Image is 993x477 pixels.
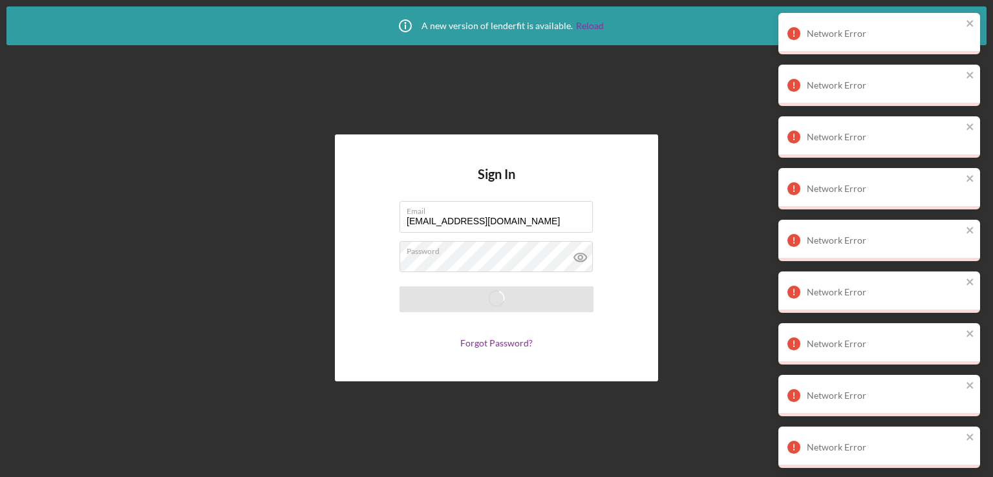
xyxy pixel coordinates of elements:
[807,390,962,401] div: Network Error
[576,21,604,31] a: Reload
[389,10,604,42] div: A new version of lenderfit is available.
[478,167,515,201] h4: Sign In
[400,286,593,312] button: Saving
[966,122,975,134] button: close
[807,28,962,39] div: Network Error
[966,173,975,185] button: close
[966,18,975,30] button: close
[966,328,975,341] button: close
[966,432,975,444] button: close
[807,184,962,194] div: Network Error
[460,337,533,348] a: Forgot Password?
[807,132,962,142] div: Network Error
[966,225,975,237] button: close
[407,242,593,256] label: Password
[407,202,593,216] label: Email
[807,442,962,452] div: Network Error
[807,339,962,349] div: Network Error
[807,80,962,90] div: Network Error
[966,277,975,289] button: close
[807,287,962,297] div: Network Error
[807,235,962,246] div: Network Error
[966,70,975,82] button: close
[966,380,975,392] button: close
